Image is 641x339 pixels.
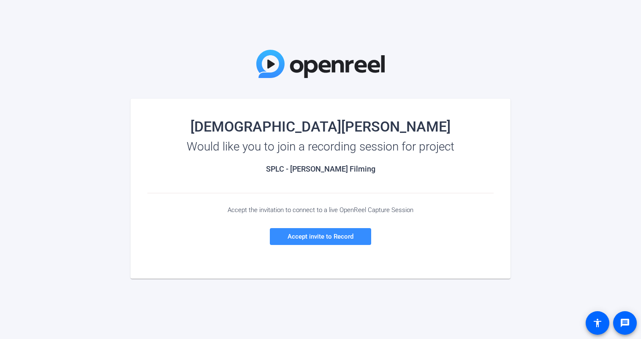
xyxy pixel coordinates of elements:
[147,140,494,153] div: Would like you to join a recording session for project
[147,206,494,214] div: Accept the invitation to connect to a live OpenReel Capture Session
[592,318,603,328] mat-icon: accessibility
[288,233,353,240] span: Accept invite to Record
[620,318,630,328] mat-icon: message
[270,228,371,245] a: Accept invite to Record
[147,164,494,174] h2: SPLC - [PERSON_NAME] Filming
[147,120,494,133] div: [DEMOGRAPHIC_DATA][PERSON_NAME]
[256,50,385,78] img: OpenReel Logo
